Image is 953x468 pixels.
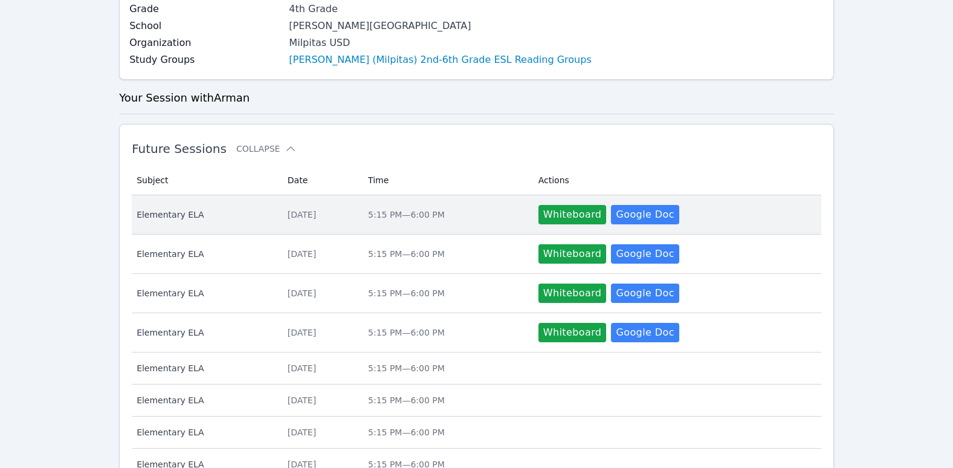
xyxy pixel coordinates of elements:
th: Date [280,166,361,195]
a: Google Doc [611,284,679,303]
span: Elementary ELA [137,362,273,374]
span: Elementary ELA [137,394,273,406]
div: [DATE] [288,426,354,438]
span: Future Sessions [132,141,227,156]
label: Grade [129,2,282,16]
tr: Elementary ELA[DATE]5:15 PM—6:00 PMWhiteboardGoogle Doc [132,195,821,235]
div: [DATE] [288,209,354,221]
span: 5:15 PM — 6:00 PM [368,328,445,337]
div: [DATE] [288,362,354,374]
h3: Your Session with Arman [119,89,834,106]
span: 5:15 PM — 6:00 PM [368,427,445,437]
span: 5:15 PM — 6:00 PM [368,395,445,405]
button: Whiteboard [538,323,607,342]
div: [PERSON_NAME][GEOGRAPHIC_DATA] [289,19,591,33]
label: Organization [129,36,282,50]
span: 5:15 PM — 6:00 PM [368,363,445,373]
div: [DATE] [288,287,354,299]
div: [DATE] [288,327,354,339]
a: Google Doc [611,323,679,342]
button: Whiteboard [538,284,607,303]
button: Collapse [236,143,297,155]
a: Google Doc [611,205,679,224]
span: Elementary ELA [137,209,273,221]
label: School [129,19,282,33]
a: [PERSON_NAME] (Milpitas) 2nd-6th Grade ESL Reading Groups [289,53,591,67]
div: [DATE] [288,248,354,260]
button: Whiteboard [538,205,607,224]
tr: Elementary ELA[DATE]5:15 PM—6:00 PM [132,417,821,449]
tr: Elementary ELA[DATE]5:15 PM—6:00 PM [132,353,821,385]
tr: Elementary ELA[DATE]5:15 PM—6:00 PMWhiteboardGoogle Doc [132,313,821,353]
div: [DATE] [288,394,354,406]
span: 5:15 PM — 6:00 PM [368,249,445,259]
span: Elementary ELA [137,327,273,339]
span: 5:15 PM — 6:00 PM [368,288,445,298]
span: Elementary ELA [137,248,273,260]
th: Actions [531,166,821,195]
a: Google Doc [611,244,679,264]
span: 5:15 PM — 6:00 PM [368,210,445,219]
label: Study Groups [129,53,282,67]
button: Whiteboard [538,244,607,264]
th: Subject [132,166,280,195]
th: Time [361,166,531,195]
span: Elementary ELA [137,287,273,299]
tr: Elementary ELA[DATE]5:15 PM—6:00 PM [132,385,821,417]
tr: Elementary ELA[DATE]5:15 PM—6:00 PMWhiteboardGoogle Doc [132,235,821,274]
div: Milpitas USD [289,36,591,50]
span: Elementary ELA [137,426,273,438]
tr: Elementary ELA[DATE]5:15 PM—6:00 PMWhiteboardGoogle Doc [132,274,821,313]
div: 4th Grade [289,2,591,16]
